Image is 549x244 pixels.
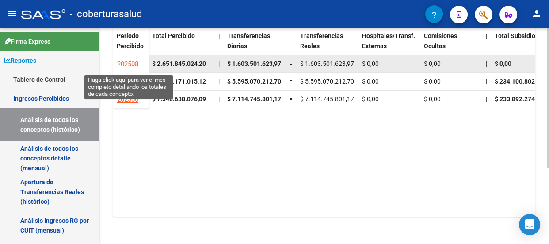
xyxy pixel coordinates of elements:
mat-icon: person [531,8,542,19]
span: $ 0,00 [362,78,379,85]
div: Open Intercom Messenger [519,214,540,235]
span: | [486,60,487,67]
span: | [218,60,220,67]
datatable-header-cell: Comisiones Ocultas [420,27,482,64]
span: $ 5.595.070.212,70 [300,78,354,85]
span: $ 234.100.802,42 [495,78,543,85]
span: $ 0,00 [424,95,441,103]
span: Reportes [4,56,36,65]
span: Hospitales/Transf. Externas [362,32,415,50]
span: Total Subsidios [495,32,538,39]
span: $ 1.603.501.623,97 [227,60,281,67]
span: = [289,60,293,67]
span: $ 0,00 [424,78,441,85]
span: $ 7.114.745.801,17 [300,95,354,103]
span: 202506 [117,95,138,103]
strong: $ 2.651.845.024,20 [152,60,206,67]
mat-icon: menu [7,8,18,19]
span: | [218,78,220,85]
datatable-header-cell: | [215,27,224,64]
span: | [486,32,488,39]
datatable-header-cell: Transferencias Diarias [224,27,286,64]
span: Transferencias Reales [300,32,343,50]
span: $ 0,00 [424,60,441,67]
strong: $ 7.348.638.076,09 [152,95,206,103]
strong: $ 5.829.171.015,12 [152,78,206,85]
span: = [289,78,293,85]
span: | [218,95,220,103]
span: Comisiones Ocultas [424,32,457,50]
span: Período Percibido [117,32,144,50]
span: | [486,78,487,85]
span: 202508 [117,60,138,68]
span: $ 0,00 [362,95,379,103]
datatable-header-cell: Hospitales/Transf. Externas [358,27,420,64]
span: Total Percibido [152,32,195,39]
datatable-header-cell: | [482,27,491,64]
span: Firma Express [4,37,50,46]
span: $ 7.114.745.801,17 [227,95,281,103]
datatable-header-cell: Transferencias Reales [297,27,358,64]
span: - coberturasalud [70,4,142,24]
span: $ 0,00 [362,60,379,67]
span: $ 0,00 [495,60,511,67]
span: 202507 [117,78,138,86]
span: $ 233.892.274,92 [495,95,543,103]
span: = [289,95,293,103]
span: Transferencias Diarias [227,32,270,50]
datatable-header-cell: Total Percibido [149,27,215,64]
datatable-header-cell: Período Percibido [113,27,149,64]
span: $ 1.603.501.623,97 [300,60,354,67]
span: | [486,95,487,103]
span: | [218,32,220,39]
span: $ 5.595.070.212,70 [227,78,281,85]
